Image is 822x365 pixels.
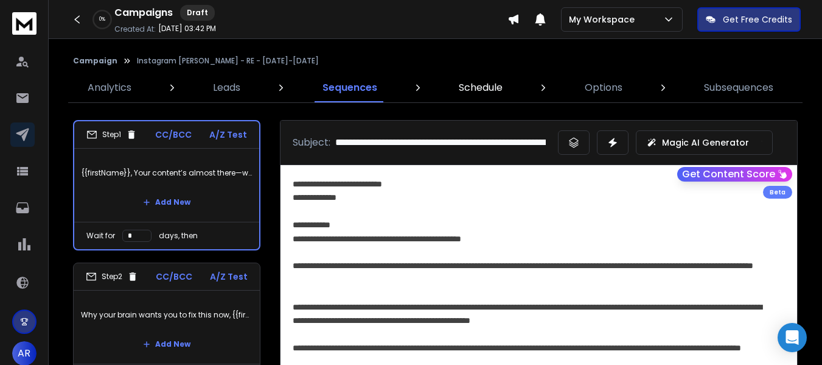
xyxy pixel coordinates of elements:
button: Get Content Score [677,167,792,182]
p: Instagram [PERSON_NAME] - RE - [DATE]-[DATE] [137,56,319,66]
p: Why your brain wants you to fix this now, {{firstName}}? [81,298,253,332]
button: Add New [133,190,200,214]
button: Magic AI Generator [636,130,773,155]
p: Magic AI Generator [662,136,749,149]
a: Options [577,73,630,102]
p: Get Free Credits [723,13,792,26]
a: Schedule [451,73,510,102]
button: Get Free Credits [697,7,801,32]
li: Step1CC/BCCA/Z Test{{firstName}}, Your content’s almost there—want to cross the gap?Add NewWait f... [73,120,260,250]
p: CC/BCC [156,271,192,283]
p: Subsequences [704,80,773,95]
p: Options [585,80,622,95]
div: Beta [763,186,792,199]
div: Draft [180,5,215,21]
p: Analytics [88,80,131,95]
p: days, then [159,231,198,241]
p: 0 % [99,16,105,23]
p: Leads [213,80,240,95]
div: Open Intercom Messenger [778,323,807,352]
p: A/Z Test [210,271,248,283]
button: Add New [133,332,200,356]
p: Sequences [322,80,377,95]
h1: Campaigns [114,5,173,20]
div: Step 1 [86,129,137,140]
p: [DATE] 03:42 PM [158,24,216,34]
p: A/Z Test [209,129,247,141]
a: Leads [206,73,248,102]
p: My Workspace [569,13,639,26]
a: Analytics [80,73,139,102]
p: Wait for [86,231,115,241]
button: Campaign [73,56,117,66]
a: Sequences [315,73,385,102]
p: Schedule [459,80,503,95]
p: {{firstName}}, Your content’s almost there—want to cross the gap? [82,156,252,190]
div: Step 2 [86,271,138,282]
p: Created At: [114,24,156,34]
p: Subject: [293,135,330,150]
p: CC/BCC [155,129,192,141]
a: Subsequences [697,73,781,102]
img: logo [12,12,37,35]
